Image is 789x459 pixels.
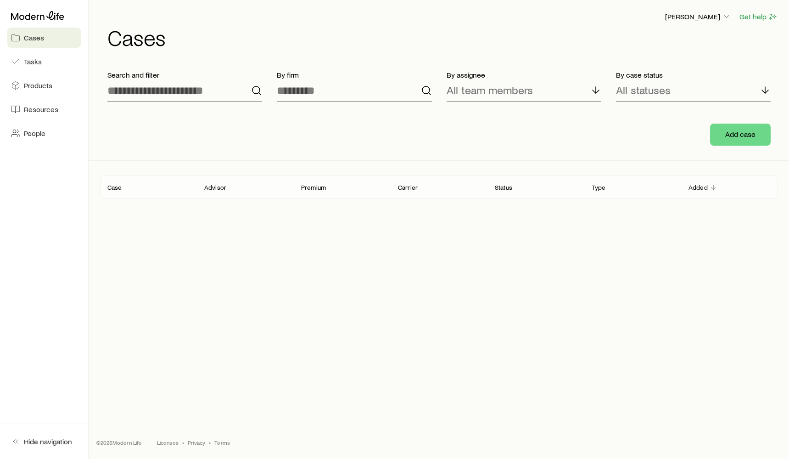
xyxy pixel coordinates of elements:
[665,12,731,21] p: [PERSON_NAME]
[24,105,58,114] span: Resources
[24,57,42,66] span: Tasks
[100,176,778,198] div: Client cases
[7,28,81,48] a: Cases
[182,439,184,446] span: •
[24,129,45,138] span: People
[188,439,205,446] a: Privacy
[24,437,72,446] span: Hide navigation
[277,70,431,79] p: By firm
[301,184,326,191] p: Premium
[616,84,671,96] p: All statuses
[739,11,778,22] button: Get help
[688,184,708,191] p: Added
[24,33,44,42] span: Cases
[495,184,512,191] p: Status
[398,184,418,191] p: Carrier
[107,70,262,79] p: Search and filter
[7,431,81,452] button: Hide navigation
[665,11,732,23] button: [PERSON_NAME]
[447,84,533,96] p: All team members
[96,439,142,446] p: © 2025 Modern Life
[710,124,771,146] button: Add case
[7,51,81,72] a: Tasks
[209,439,211,446] span: •
[447,70,601,79] p: By assignee
[7,99,81,119] a: Resources
[214,439,230,446] a: Terms
[107,26,778,48] h1: Cases
[24,81,52,90] span: Products
[157,439,179,446] a: Licenses
[7,123,81,143] a: People
[7,75,81,96] a: Products
[204,184,226,191] p: Advisor
[107,184,122,191] p: Case
[616,70,771,79] p: By case status
[592,184,606,191] p: Type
